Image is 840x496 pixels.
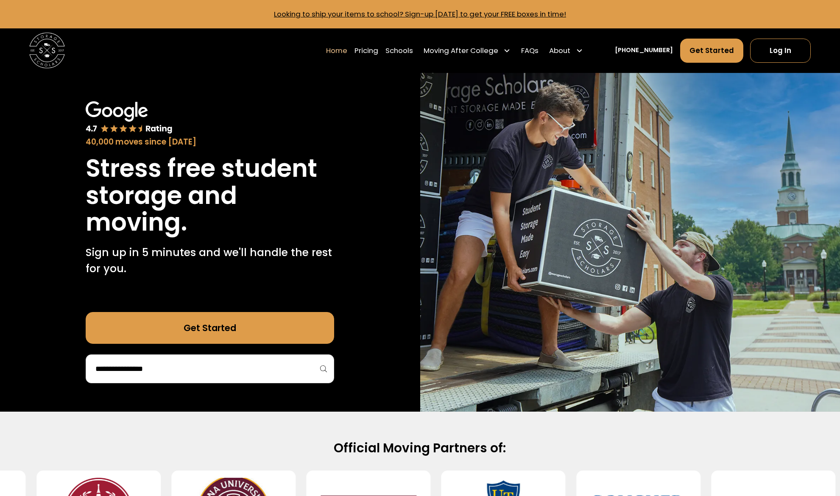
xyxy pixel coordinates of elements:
a: Home [326,38,347,63]
a: FAQs [521,38,539,63]
a: Looking to ship your items to school? Sign-up [DATE] to get your FREE boxes in time! [274,9,566,19]
div: About [546,38,586,63]
a: [PHONE_NUMBER] [615,46,673,55]
div: About [549,45,570,56]
a: Log In [750,39,810,62]
div: 40,000 moves since [DATE] [86,136,334,148]
p: Sign up in 5 minutes and we'll handle the rest for you. [86,245,334,276]
h2: Official Moving Partners of: [136,440,704,456]
a: Get Started [86,312,334,344]
a: Get Started [680,39,743,62]
img: Storage Scholars main logo [29,33,65,68]
a: Pricing [354,38,378,63]
div: Moving After College [420,38,514,63]
a: Schools [385,38,413,63]
img: Google 4.7 star rating [86,101,173,135]
h1: Stress free student storage and moving. [86,155,334,236]
div: Moving After College [424,45,498,56]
